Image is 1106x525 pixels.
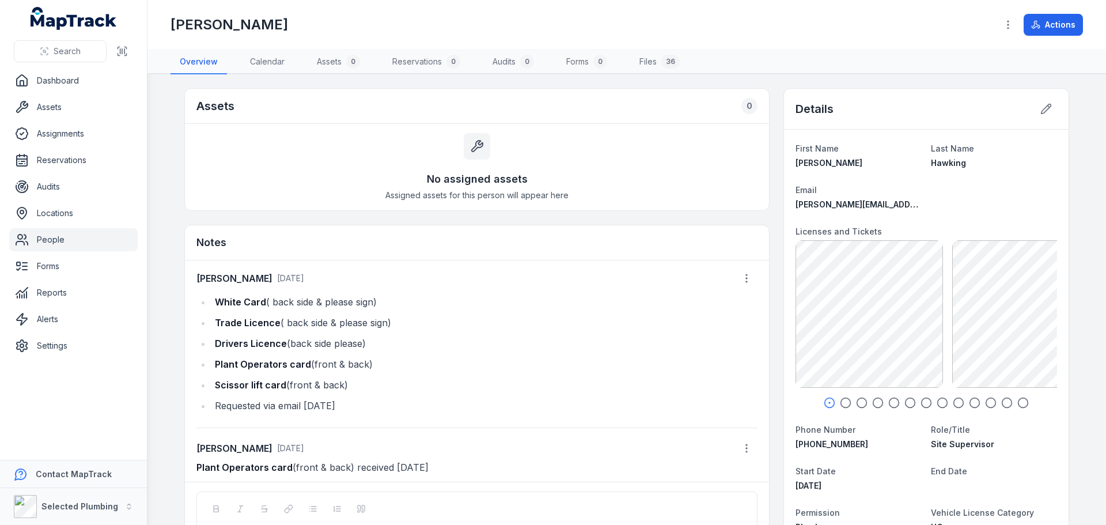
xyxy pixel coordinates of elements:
[211,356,757,372] li: (front & back)
[196,98,234,114] h2: Assets
[796,143,839,153] span: First Name
[308,50,369,74] a: Assets0
[211,377,757,393] li: (front & back)
[796,101,834,117] h2: Details
[931,158,966,168] span: Hawking
[9,202,138,225] a: Locations
[931,425,970,435] span: Role/Title
[171,16,288,34] h1: [PERSON_NAME]
[171,50,227,74] a: Overview
[9,334,138,357] a: Settings
[9,308,138,331] a: Alerts
[277,443,304,453] time: 8/29/2025, 3:45:26 PM
[593,55,607,69] div: 0
[427,171,528,187] h3: No assigned assets
[796,439,868,449] span: [PHONE_NUMBER]
[483,50,543,74] a: Audits0
[215,296,266,308] strong: White Card
[196,462,293,473] strong: Plant Operators card
[196,271,272,285] strong: [PERSON_NAME]
[796,508,840,518] span: Permission
[931,439,994,449] span: Site Supervisor
[215,379,286,391] strong: Scissor lift card
[796,226,882,236] span: Licenses and Tickets
[9,228,138,251] a: People
[796,199,1001,209] span: [PERSON_NAME][EMAIL_ADDRESS][DOMAIN_NAME]
[9,255,138,278] a: Forms
[241,50,294,74] a: Calendar
[196,235,226,251] h3: Notes
[385,190,569,201] span: Assigned assets for this person will appear here
[796,481,821,490] time: 2/13/2023, 12:00:00 AM
[196,459,757,475] p: (front & back) received [DATE]
[446,55,460,69] div: 0
[31,7,117,30] a: MapTrack
[9,122,138,145] a: Assignments
[661,55,680,69] div: 36
[54,46,81,57] span: Search
[741,98,757,114] div: 0
[36,469,112,479] strong: Contact MapTrack
[796,158,862,168] span: [PERSON_NAME]
[796,185,817,195] span: Email
[520,55,534,69] div: 0
[215,317,281,328] strong: Trade Licence
[931,466,967,476] span: End Date
[346,55,360,69] div: 0
[931,143,974,153] span: Last Name
[211,315,757,331] li: ( back side & please sign)
[9,149,138,172] a: Reservations
[931,508,1034,518] span: Vehicle License Category
[215,358,311,370] strong: Plant Operators card
[796,481,821,490] span: [DATE]
[14,40,107,62] button: Search
[196,441,272,455] strong: [PERSON_NAME]
[796,425,855,435] span: Phone Number
[211,398,757,414] li: Requested via email [DATE]
[277,443,304,453] span: [DATE]
[211,294,757,310] li: ( back side & please sign)
[211,335,757,352] li: (back side please)
[1024,14,1083,36] button: Actions
[9,175,138,198] a: Audits
[9,96,138,119] a: Assets
[630,50,689,74] a: Files36
[796,466,836,476] span: Start Date
[9,281,138,304] a: Reports
[277,273,304,283] span: [DATE]
[277,273,304,283] time: 8/20/2025, 10:04:08 AM
[215,338,287,349] strong: Drivers Licence
[41,501,118,511] strong: Selected Plumbing
[557,50,616,74] a: Forms0
[9,69,138,92] a: Dashboard
[383,50,469,74] a: Reservations0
